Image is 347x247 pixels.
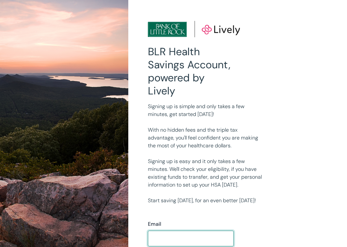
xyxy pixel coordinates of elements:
[148,21,240,37] img: Lively
[148,126,265,150] p: With no hidden fees and the triple tax advantage, you'll feel confident you are making the most o...
[148,103,265,118] p: Signing up is simple and only takes a few minutes, get started [DATE]!
[148,157,265,189] p: Signing up is easy and it only takes a few minutes. We'll check your eligibility, if you have exi...
[148,197,265,205] p: Start saving [DATE], for an even better [DATE]!
[148,220,161,228] label: Email
[148,45,234,97] h2: BLR Health Savings Account, powered by Lively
